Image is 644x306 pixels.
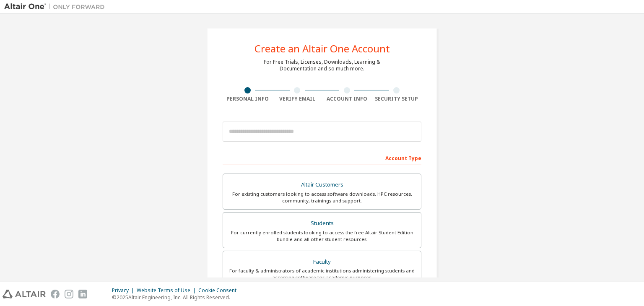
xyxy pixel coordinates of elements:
div: Altair Customers [228,179,416,191]
div: Security Setup [372,96,422,102]
div: Website Terms of Use [137,287,198,294]
img: facebook.svg [51,290,60,298]
div: Account Type [223,151,421,164]
div: Account Info [322,96,372,102]
img: altair_logo.svg [3,290,46,298]
div: Privacy [112,287,137,294]
div: Personal Info [223,96,273,102]
div: Cookie Consent [198,287,241,294]
div: Students [228,218,416,229]
div: For Free Trials, Licenses, Downloads, Learning & Documentation and so much more. [264,59,380,72]
img: linkedin.svg [78,290,87,298]
p: © 2025 Altair Engineering, Inc. All Rights Reserved. [112,294,241,301]
div: For currently enrolled students looking to access the free Altair Student Edition bundle and all ... [228,229,416,243]
img: instagram.svg [65,290,73,298]
div: Faculty [228,256,416,268]
div: For existing customers looking to access software downloads, HPC resources, community, trainings ... [228,191,416,204]
img: Altair One [4,3,109,11]
div: Create an Altair One Account [254,44,390,54]
div: Verify Email [273,96,322,102]
div: For faculty & administrators of academic institutions administering students and accessing softwa... [228,267,416,281]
